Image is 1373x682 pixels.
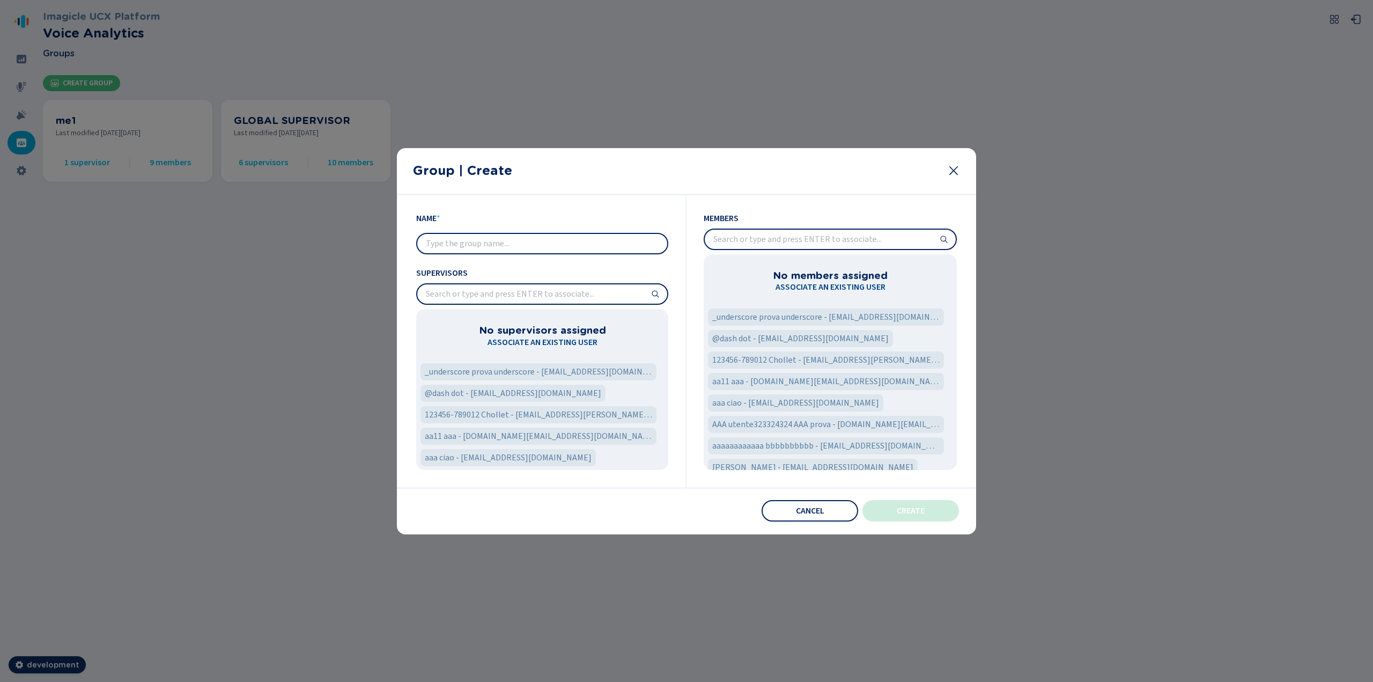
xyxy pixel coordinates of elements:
div: _underscore prova underscore - underscore@imagicle.com [420,363,656,380]
span: aaa ciao - [EMAIL_ADDRESS][DOMAIN_NAME] [712,397,879,409]
h3: No members assigned [773,269,888,281]
input: Search or type and press ENTER to associate... [417,284,667,304]
span: Create [897,507,925,515]
div: @dash dot - dash-dot@imagicle.com [420,385,606,402]
span: Associate an existing user [488,336,597,348]
span: _underscore prova underscore - [EMAIL_ADDRESS][DOMAIN_NAME] [712,311,940,324]
span: Supervisors [416,267,668,279]
input: Type the group name... [417,234,667,253]
div: aaa ciao - testtest@imagicle.com [708,394,883,412]
div: 123456-789012 Chollet - david.chollet@imagicle.com [420,406,656,423]
div: aa11 aaa - aaa.aaa@imagicle.com [708,373,944,390]
span: @dash dot - [EMAIL_ADDRESS][DOMAIN_NAME] [425,387,601,400]
span: aaaaaaaaaaaa bbbbbbbbbb - [EMAIL_ADDRESS][DOMAIN_NAME] [712,439,940,452]
span: @dash dot - [EMAIL_ADDRESS][DOMAIN_NAME] [712,332,889,345]
div: @dash dot - dash-dot@imagicle.com [708,330,893,347]
span: 123456-789012 Chollet - [EMAIL_ADDRESS][PERSON_NAME][DOMAIN_NAME] [425,408,652,421]
span: aa11 aaa - [DOMAIN_NAME][EMAIL_ADDRESS][DOMAIN_NAME] [712,375,940,388]
span: _underscore prova underscore - [EMAIL_ADDRESS][DOMAIN_NAME] [425,365,652,378]
div: aaa ciao - testtest@imagicle.com [420,449,596,466]
div: _underscore prova underscore - underscore@imagicle.com [708,309,944,326]
div: aaaaaaaaaaaa bbbbbbbbbb - aaaaa.bbbb@imagicle.com [708,437,944,454]
span: Associate an existing user [776,281,885,293]
span: AAA utente323324324 AAA prova - [DOMAIN_NAME][EMAIL_ADDRESS][DOMAIN_NAME] [712,418,940,431]
span: Name [416,212,437,224]
span: Cancel [796,507,824,515]
div: aa11 aaa - aaa.aaa@imagicle.com [420,428,656,445]
span: Members [704,212,957,224]
div: Adam Mcdonald - jeffery45@imagicle.com [708,459,918,476]
span: aa11 aaa - [DOMAIN_NAME][EMAIL_ADDRESS][DOMAIN_NAME] [425,430,652,443]
svg: search [940,235,948,244]
span: [PERSON_NAME] - [EMAIL_ADDRESS][DOMAIN_NAME] [712,461,913,474]
svg: search [651,290,660,298]
button: Cancel [762,500,858,522]
button: Create [862,500,959,522]
h2: Group | Create [413,161,939,180]
h3: No supervisors assigned [479,324,606,336]
span: aaa ciao - [EMAIL_ADDRESS][DOMAIN_NAME] [425,451,592,464]
svg: close [947,164,960,177]
input: Search or type and press ENTER to associate... [705,230,956,249]
div: AAA utente323324324 AAA prova - prova.utente.aaa@imagicle.com [708,416,944,433]
div: 123456-789012 Chollet - david.chollet@imagicle.com [708,351,944,369]
span: 123456-789012 Chollet - [EMAIL_ADDRESS][PERSON_NAME][DOMAIN_NAME] [712,354,940,366]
